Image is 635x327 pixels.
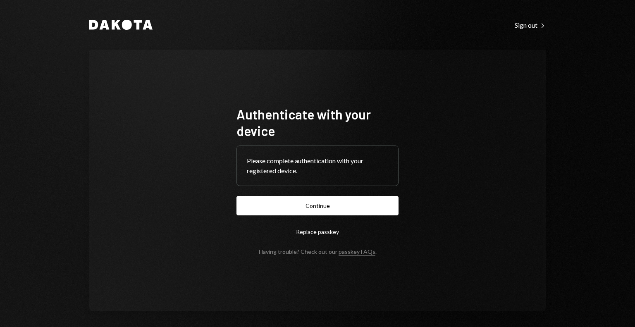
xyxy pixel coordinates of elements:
button: Replace passkey [236,222,399,241]
a: Sign out [515,20,546,29]
a: passkey FAQs [339,248,375,256]
div: Having trouble? Check out our . [259,248,377,255]
button: Continue [236,196,399,215]
h1: Authenticate with your device [236,106,399,139]
div: Sign out [515,21,546,29]
div: Please complete authentication with your registered device. [247,156,388,176]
